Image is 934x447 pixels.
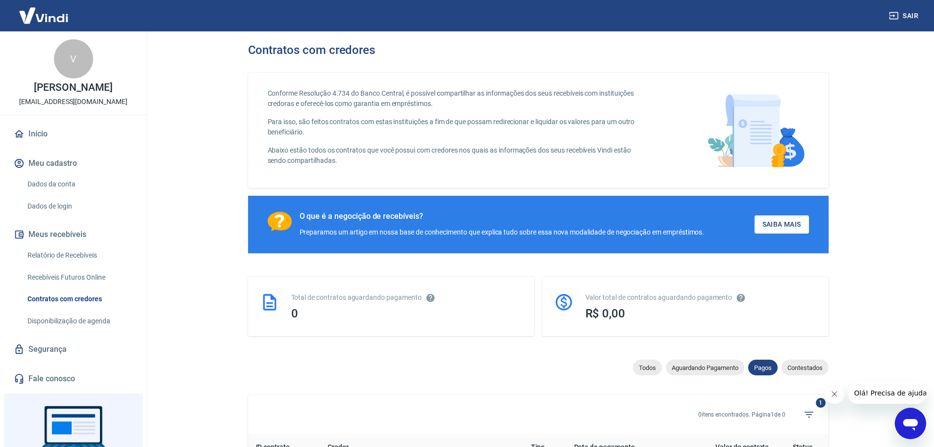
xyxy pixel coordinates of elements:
[633,360,662,375] div: Todos
[34,82,112,93] p: [PERSON_NAME]
[633,364,662,371] span: Todos
[12,0,76,30] img: Vindi
[426,293,435,303] svg: Esses contratos não se referem à Vindi, mas sim a outras instituições.
[291,307,523,320] div: 0
[24,174,135,194] a: Dados da conta
[6,7,82,15] span: Olá! Precisa de ajuda?
[54,39,93,79] div: V
[12,224,135,245] button: Meus recebíveis
[585,307,626,320] span: R$ 0,00
[12,123,135,145] a: Início
[782,360,829,375] div: Contestados
[755,215,809,234] a: Saiba Mais
[24,267,135,288] a: Recebíveis Futuros Online
[585,292,817,303] div: Valor total de contratos aguardando pagamento
[12,153,135,174] button: Meu cadastro
[895,408,926,439] iframe: Botão para abrir a janela de mensagens
[19,97,127,107] p: [EMAIL_ADDRESS][DOMAIN_NAME]
[268,145,647,166] p: Abaixo estão todos os contratos que você possui com credores nos quais as informações dos seus re...
[703,88,809,172] img: main-image.9f1869c469d712ad33ce.png
[24,289,135,309] a: Contratos com credores
[24,196,135,216] a: Dados de login
[736,293,746,303] svg: O valor comprometido não se refere a pagamentos pendentes na Vindi e sim como garantia a outras i...
[24,311,135,331] a: Disponibilização de agenda
[698,410,785,419] p: 0 itens encontrados. Página 1 de 0
[300,227,705,237] div: Preparamos um artigo em nossa base de conhecimento que explica tudo sobre essa nova modalidade de...
[666,360,744,375] div: Aguardando Pagamento
[748,364,778,371] span: Pagos
[848,382,926,404] iframe: Mensagem da empresa
[24,245,135,265] a: Relatório de Recebíveis
[816,398,826,408] span: 1
[268,88,647,109] p: Conforme Resolução 4.734 do Banco Central, é possível compartilhar as informações dos seus recebí...
[291,292,523,303] div: Total de contratos aguardando pagamento
[748,360,778,375] div: Pagos
[12,368,135,390] a: Fale conosco
[12,339,135,360] a: Segurança
[782,364,829,371] span: Contestados
[666,364,744,371] span: Aguardando Pagamento
[797,403,821,426] span: Filtros
[300,211,705,221] div: O que é a negocição de recebíveis?
[825,384,844,404] iframe: Fechar mensagem
[887,7,922,25] button: Sair
[248,43,376,57] h3: Contratos com credores
[268,117,647,137] p: Para isso, são feitos contratos com estas instituições a fim de que possam redirecionar e liquida...
[268,211,292,232] img: Ícone com um ponto de interrogação.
